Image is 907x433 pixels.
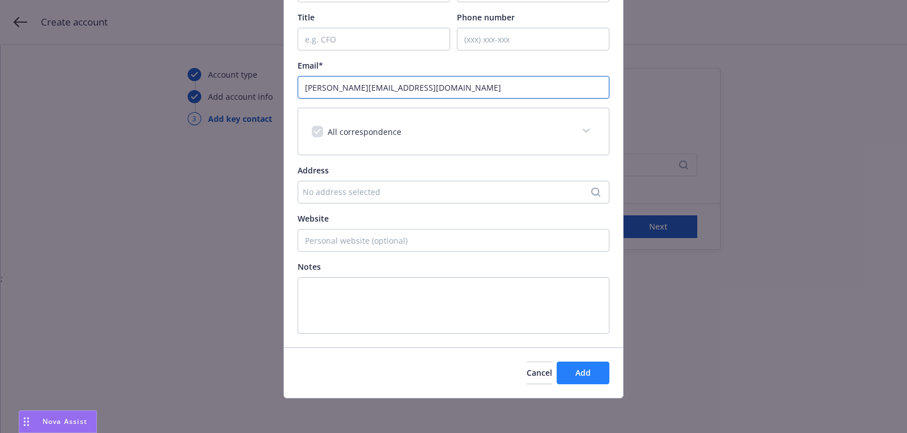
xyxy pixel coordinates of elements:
div: Drag to move [19,411,33,432]
span: Cancel [527,367,552,378]
input: Personal website (optional) [298,229,609,252]
button: Add [557,362,609,384]
span: Nova Assist [43,417,87,426]
span: Add [575,367,591,378]
span: Email* [298,60,323,71]
span: Website [298,213,329,224]
input: (xxx) xxx-xxx [457,28,609,50]
button: Cancel [527,362,552,384]
button: Nova Assist [19,410,97,433]
div: No address selected [303,186,593,198]
input: e.g. CFO [298,28,450,50]
span: Address [298,165,329,176]
span: All correspondence [328,126,401,137]
span: Phone number [457,12,515,23]
input: example@email.com [298,76,609,99]
svg: Search [591,188,600,197]
div: All correspondence [298,108,609,155]
button: No address selected [298,181,609,203]
span: Notes [298,261,321,272]
span: Title [298,12,315,23]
